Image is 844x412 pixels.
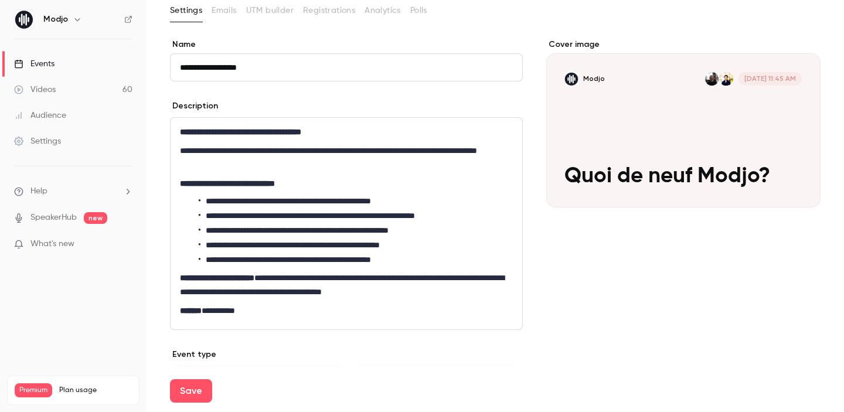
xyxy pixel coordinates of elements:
[365,5,401,17] span: Analytics
[14,110,66,121] div: Audience
[170,349,523,360] p: Event type
[30,238,74,250] span: What's new
[15,10,33,29] img: Modjo
[15,383,52,397] span: Premium
[14,135,61,147] div: Settings
[14,84,56,96] div: Videos
[546,39,821,207] section: Cover image
[170,39,523,50] label: Name
[246,5,294,17] span: UTM builder
[171,118,522,329] div: editor
[170,100,218,112] label: Description
[212,5,236,17] span: Emails
[170,379,212,403] button: Save
[170,1,202,20] button: Settings
[59,386,132,395] span: Plan usage
[546,39,821,50] label: Cover image
[30,212,77,224] a: SpeakerHub
[14,185,132,198] li: help-dropdown-opener
[170,117,523,330] section: description
[14,58,55,70] div: Events
[84,212,107,224] span: new
[30,185,47,198] span: Help
[43,13,68,25] h6: Modjo
[303,5,355,17] span: Registrations
[410,5,427,17] span: Polls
